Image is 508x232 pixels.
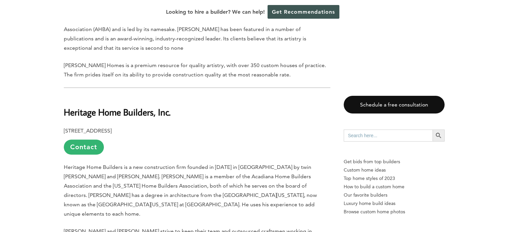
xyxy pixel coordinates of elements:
[344,199,445,208] a: Luxury home build ideas
[64,140,104,155] a: Contact
[268,5,339,19] a: Get Recommendations
[64,17,326,51] span: The firm is a member of the National Association of Home Builders (NAHB) and the Acadiana Home Bu...
[64,164,317,217] span: Heritage Home Builders is a new construction firm founded in [DATE] in [GEOGRAPHIC_DATA] by twin ...
[344,174,445,183] a: Top home styles of 2023
[64,128,112,134] b: [STREET_ADDRESS]
[344,130,433,142] input: Search here...
[435,132,442,139] svg: Search
[344,96,445,113] a: Schedule a free consultation
[344,191,445,199] a: Our favorite builders
[344,166,445,174] a: Custom home ideas
[64,62,326,78] span: [PERSON_NAME] Homes is a premium resource for quality artistry, with over 350 custom houses of pr...
[344,208,445,216] a: Browse custom home photos
[64,106,171,118] b: Heritage Home Builders, Inc.
[344,183,445,191] a: How to build a custom home
[344,158,445,166] p: Get bids from top builders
